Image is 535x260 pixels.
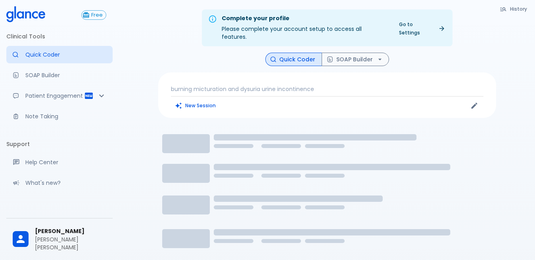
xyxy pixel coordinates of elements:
button: History [496,3,532,15]
button: Free [81,10,106,20]
p: Patient Engagement [25,92,84,100]
div: Complete your profile [222,14,388,23]
a: Get help from our support team [6,154,113,171]
p: SOAP Builder [25,71,106,79]
button: SOAP Builder [322,53,389,66]
p: Quick Coder [25,51,106,59]
a: Docugen: Compose a clinical documentation in seconds [6,66,113,84]
div: Please complete your account setup to access all features. [222,12,388,44]
button: Clears all inputs and results. [171,100,221,111]
button: Quick Coder [265,53,322,66]
p: burning micturation and dysuria urine incontinence [171,85,483,93]
div: [PERSON_NAME][PERSON_NAME] [PERSON_NAME] [6,222,113,257]
p: [PERSON_NAME] [PERSON_NAME] [35,235,106,251]
a: Go to Settings [394,19,449,38]
a: Moramiz: Find ICD10AM codes instantly [6,46,113,63]
span: Free [88,12,106,18]
a: Click to view or change your subscription [81,10,113,20]
a: Advanced note-taking [6,108,113,125]
span: [PERSON_NAME] [35,227,106,235]
p: Help Center [25,158,106,166]
p: Note Taking [25,112,106,120]
button: Edit [468,100,480,112]
li: Settings [6,201,113,220]
li: Support [6,135,113,154]
p: What's new? [25,179,106,187]
div: Recent updates and feature releases [6,174,113,192]
div: Patient Reports & Referrals [6,87,113,104]
li: Clinical Tools [6,27,113,46]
